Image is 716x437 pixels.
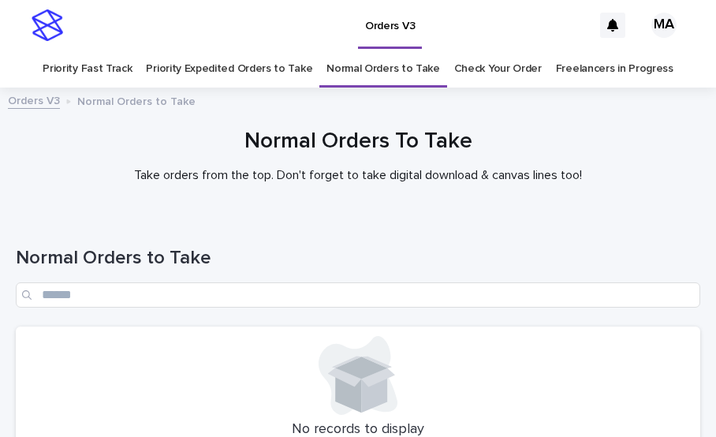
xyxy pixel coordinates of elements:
a: Freelancers in Progress [556,50,673,88]
div: MA [651,13,677,38]
h1: Normal Orders To Take [16,129,700,155]
p: Take orders from the top. Don't forget to take digital download & canvas lines too! [43,168,673,183]
input: Search [16,282,700,308]
a: Check Your Order [454,50,542,88]
h1: Normal Orders to Take [16,247,700,270]
a: Normal Orders to Take [326,50,440,88]
p: Normal Orders to Take [77,92,196,109]
a: Priority Expedited Orders to Take [146,50,312,88]
a: Priority Fast Track [43,50,132,88]
a: Orders V3 [8,91,60,109]
img: stacker-logo-s-only.png [32,9,63,41]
